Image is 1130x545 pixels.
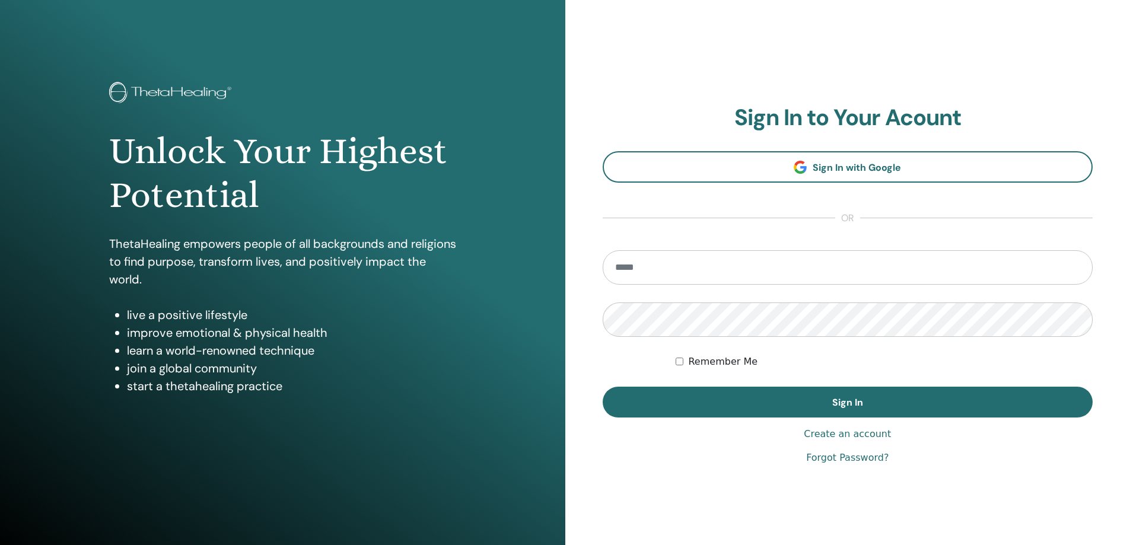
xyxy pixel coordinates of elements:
li: start a thetahealing practice [127,377,456,395]
li: live a positive lifestyle [127,306,456,324]
li: learn a world-renowned technique [127,342,456,359]
span: Sign In [832,396,863,409]
li: improve emotional & physical health [127,324,456,342]
a: Create an account [804,427,891,441]
p: ThetaHealing empowers people of all backgrounds and religions to find purpose, transform lives, a... [109,235,456,288]
button: Sign In [603,387,1093,417]
span: Sign In with Google [813,161,901,174]
h1: Unlock Your Highest Potential [109,129,456,218]
li: join a global community [127,359,456,377]
a: Sign In with Google [603,151,1093,183]
label: Remember Me [688,355,757,369]
h2: Sign In to Your Acount [603,104,1093,132]
a: Forgot Password? [806,451,889,465]
span: or [835,211,860,225]
div: Keep me authenticated indefinitely or until I manually logout [676,355,1093,369]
